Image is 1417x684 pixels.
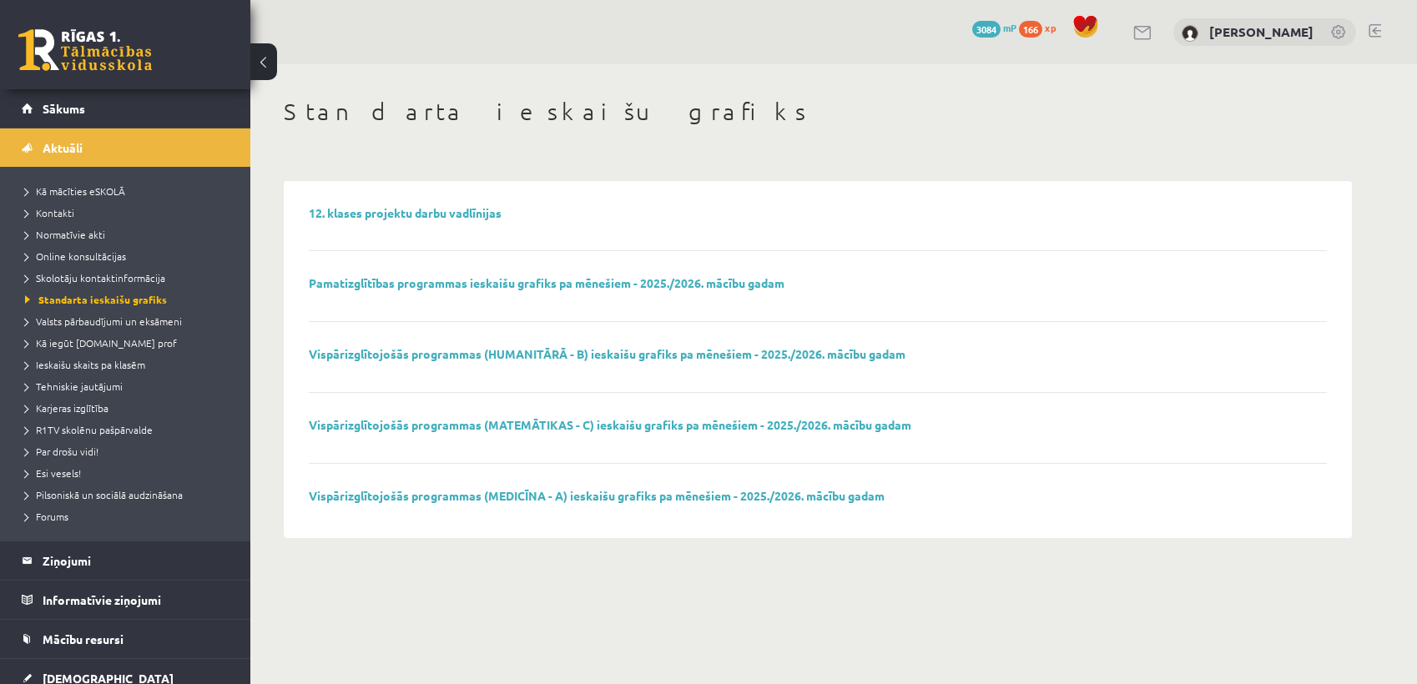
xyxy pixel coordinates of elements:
[25,510,68,523] span: Forums
[25,228,105,241] span: Normatīvie akti
[22,128,229,167] a: Aktuāli
[43,631,124,646] span: Mācību resursi
[25,314,182,328] span: Valsts pārbaudījumi un eksāmeni
[1019,21,1042,38] span: 166
[22,620,229,658] a: Mācību resursi
[25,422,234,437] a: R1TV skolēnu pašpārvalde
[25,357,234,372] a: Ieskaišu skaits pa klasēm
[1045,21,1056,34] span: xp
[1003,21,1016,34] span: mP
[25,400,234,415] a: Karjeras izglītība
[25,335,234,350] a: Kā iegūt [DOMAIN_NAME] prof
[25,466,81,480] span: Esi vesels!
[25,423,153,436] span: R1TV skolēnu pašpārvalde
[25,249,126,263] span: Online konsultācijas
[43,581,229,619] legend: Informatīvie ziņojumi
[1182,25,1198,42] img: Ieva Bringina
[25,227,234,242] a: Normatīvie akti
[22,89,229,128] a: Sākums
[309,275,784,290] a: Pamatizglītības programmas ieskaišu grafiks pa mēnešiem - 2025./2026. mācību gadam
[25,336,177,350] span: Kā iegūt [DOMAIN_NAME] prof
[1019,21,1064,34] a: 166 xp
[18,29,152,71] a: Rīgas 1. Tālmācības vidusskola
[25,205,234,220] a: Kontakti
[25,293,167,306] span: Standarta ieskaišu grafiks
[25,487,234,502] a: Pilsoniskā un sociālā audzināšana
[972,21,1001,38] span: 3084
[25,270,234,285] a: Skolotāju kontaktinformācija
[309,488,885,503] a: Vispārizglītojošās programmas (MEDICĪNA - A) ieskaišu grafiks pa mēnešiem - 2025./2026. mācību gadam
[25,271,165,284] span: Skolotāju kontaktinformācija
[25,401,108,415] span: Karjeras izglītība
[22,541,229,580] a: Ziņojumi
[1209,23,1314,40] a: [PERSON_NAME]
[25,184,234,199] a: Kā mācīties eSKOLĀ
[22,581,229,619] a: Informatīvie ziņojumi
[43,140,83,155] span: Aktuāli
[309,346,905,361] a: Vispārizglītojošās programmas (HUMANITĀRĀ - B) ieskaišu grafiks pa mēnešiem - 2025./2026. mācību ...
[25,249,234,264] a: Online konsultācijas
[25,184,125,198] span: Kā mācīties eSKOLĀ
[25,380,123,393] span: Tehniskie jautājumi
[25,379,234,394] a: Tehniskie jautājumi
[25,444,234,459] a: Par drošu vidi!
[25,445,98,458] span: Par drošu vidi!
[25,509,234,524] a: Forums
[25,314,234,329] a: Valsts pārbaudījumi un eksāmeni
[25,465,234,480] a: Esi vesels!
[25,358,145,371] span: Ieskaišu skaits pa klasēm
[25,292,234,307] a: Standarta ieskaišu grafiks
[309,205,502,220] a: 12. klases projektu darbu vadlīnijas
[972,21,1016,34] a: 3084 mP
[25,206,74,219] span: Kontakti
[309,417,911,432] a: Vispārizglītojošās programmas (MATEMĀTIKAS - C) ieskaišu grafiks pa mēnešiem - 2025./2026. mācību...
[284,98,1352,126] h1: Standarta ieskaišu grafiks
[43,541,229,580] legend: Ziņojumi
[43,101,85,116] span: Sākums
[25,488,183,501] span: Pilsoniskā un sociālā audzināšana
